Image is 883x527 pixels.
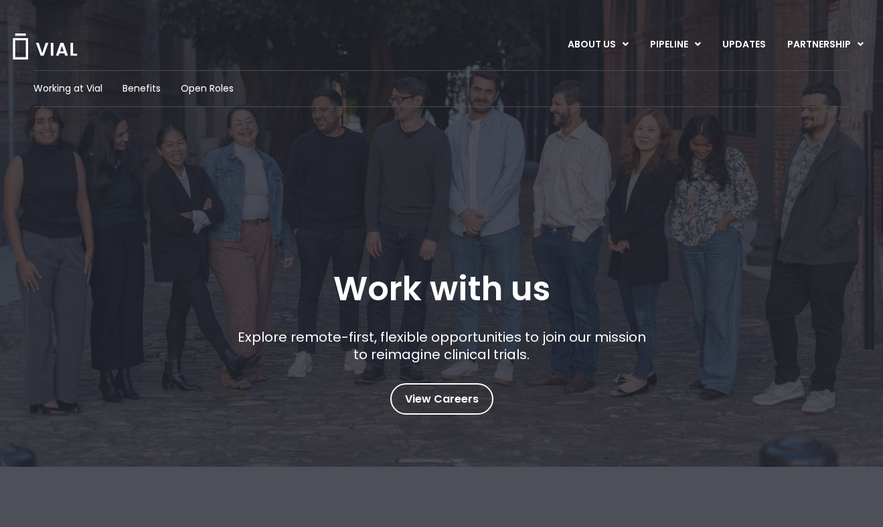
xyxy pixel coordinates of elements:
img: Vial Logo [11,33,78,60]
a: ABOUT USMenu Toggle [557,33,639,56]
p: Explore remote-first, flexible opportunities to join our mission to reimagine clinical trials. [232,328,651,363]
a: PARTNERSHIPMenu Toggle [777,33,874,56]
span: View Careers [405,391,479,408]
a: PIPELINEMenu Toggle [639,33,711,56]
a: UPDATES [712,33,776,56]
a: Working at Vial [33,82,102,96]
a: Open Roles [181,82,234,96]
a: Benefits [123,82,161,96]
h1: Work with us [333,270,550,308]
a: View Careers [390,383,493,415]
